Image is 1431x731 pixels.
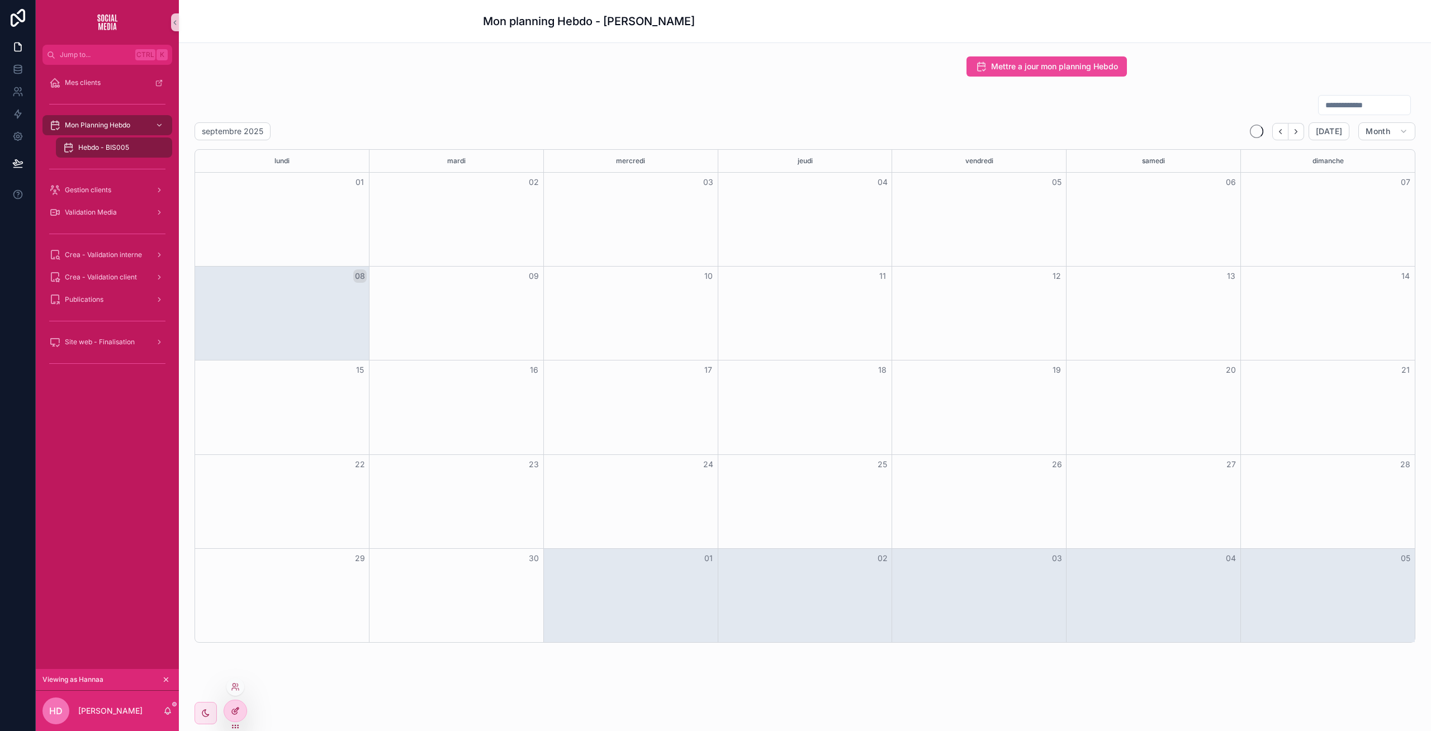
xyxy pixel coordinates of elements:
button: 28 [1399,458,1412,471]
span: Validation Media [65,208,117,217]
span: Publications [65,295,103,304]
a: Gestion clients [42,180,172,200]
button: 06 [1224,175,1238,189]
button: 08 [353,269,367,283]
button: 01 [353,175,367,189]
button: 17 [702,363,715,377]
button: 21 [1399,363,1412,377]
div: samedi [1068,150,1239,172]
span: Ctrl [135,49,155,60]
h2: septembre 2025 [202,126,263,137]
div: mardi [371,150,542,172]
div: dimanche [1243,150,1413,172]
button: 25 [876,458,889,471]
button: 19 [1050,363,1064,377]
span: Crea - Validation client [65,273,137,282]
div: jeudi [720,150,890,172]
button: 05 [1399,552,1412,565]
button: [DATE] [1309,122,1349,140]
button: 26 [1050,458,1064,471]
a: Site web - Finalisation [42,332,172,352]
button: 12 [1050,269,1064,283]
button: Next [1288,123,1304,140]
button: 07 [1399,175,1412,189]
button: 04 [1224,552,1238,565]
a: Hebdo - BIS005 [56,137,172,158]
div: vendredi [894,150,1064,172]
button: 27 [1224,458,1238,471]
span: Mon Planning Hebdo [65,121,130,130]
span: Mettre a jour mon planning Hebdo [991,61,1118,72]
span: Hebdo - BIS005 [78,143,129,152]
button: 05 [1050,175,1064,189]
span: K [158,50,167,59]
button: 02 [527,175,541,189]
button: 10 [702,269,715,283]
div: Month View [195,149,1415,643]
div: lundi [197,150,367,172]
a: Mon Planning Hebdo [42,115,172,135]
button: 02 [876,552,889,565]
a: Mes clients [42,73,172,93]
button: 20 [1224,363,1238,377]
span: Jump to... [60,50,131,59]
img: App logo [89,13,125,31]
div: mercredi [546,150,716,172]
button: Month [1358,122,1415,140]
button: 04 [876,175,889,189]
span: Gestion clients [65,186,111,194]
button: Back [1272,123,1288,140]
button: 11 [876,269,889,283]
button: 15 [353,363,367,377]
span: Site web - Finalisation [65,338,135,346]
button: 03 [1050,552,1064,565]
button: 24 [702,458,715,471]
button: 14 [1399,269,1412,283]
a: Crea - Validation interne [42,245,172,265]
button: 13 [1224,269,1238,283]
span: HD [49,704,63,718]
button: 23 [527,458,541,471]
a: Validation Media [42,202,172,222]
span: Viewing as Hannaa [42,675,103,684]
p: [PERSON_NAME] [78,705,143,716]
button: 09 [527,269,541,283]
span: Crea - Validation interne [65,250,142,259]
button: 16 [527,363,541,377]
button: 18 [876,363,889,377]
span: [DATE] [1316,126,1342,136]
button: 01 [702,552,715,565]
a: Crea - Validation client [42,267,172,287]
span: Mes clients [65,78,101,87]
button: 30 [527,552,541,565]
span: Month [1366,126,1390,136]
a: Publications [42,289,172,310]
button: 22 [353,458,367,471]
button: Jump to...CtrlK [42,45,172,65]
div: scrollable content [36,65,179,387]
button: Mettre a jour mon planning Hebdo [966,56,1127,77]
button: 03 [702,175,715,189]
button: 29 [353,552,367,565]
h1: Mon planning Hebdo - [PERSON_NAME] [483,13,695,29]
